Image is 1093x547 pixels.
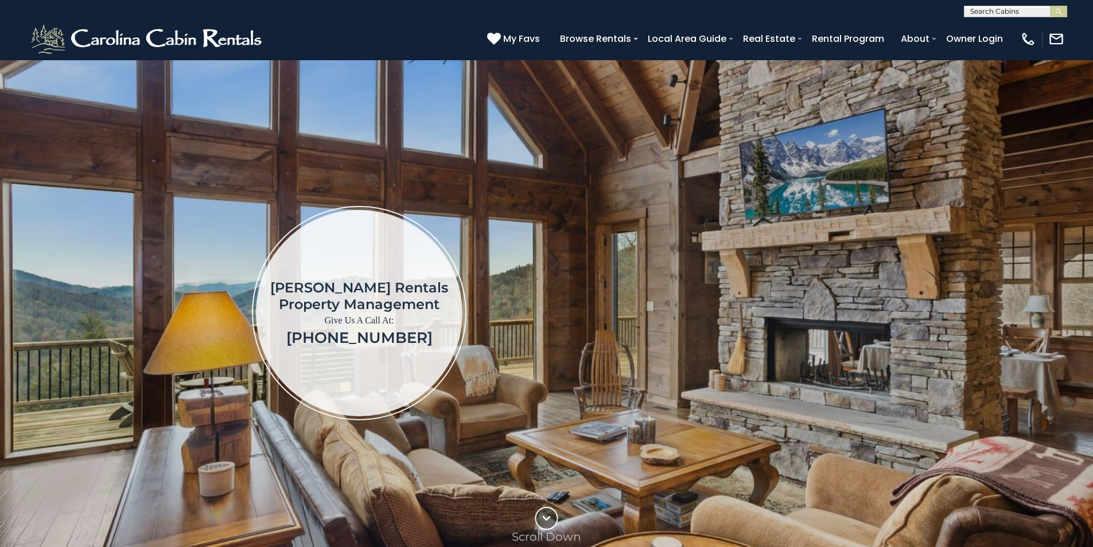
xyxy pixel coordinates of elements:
iframe: New Contact Form [651,94,1026,532]
a: [PHONE_NUMBER] [286,329,433,347]
img: mail-regular-white.png [1048,31,1064,47]
img: phone-regular-white.png [1020,31,1036,47]
a: My Favs [487,32,543,46]
a: Real Estate [737,29,801,49]
p: Give Us A Call At: [270,312,448,329]
a: Owner Login [940,29,1009,49]
a: About [895,29,935,49]
h1: [PERSON_NAME] Rentals Property Management [270,279,448,312]
p: Scroll Down [512,530,581,544]
a: Browse Rentals [554,29,637,49]
span: My Favs [503,32,540,46]
a: Rental Program [806,29,890,49]
a: Local Area Guide [642,29,732,49]
img: White-1-2.png [29,22,267,56]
